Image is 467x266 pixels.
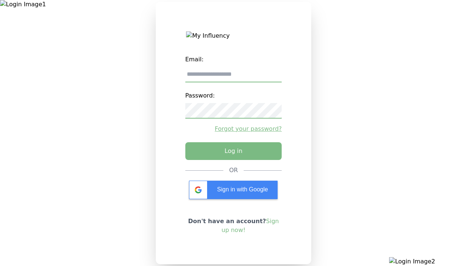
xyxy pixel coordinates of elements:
[189,181,278,199] div: Sign in with Google
[229,166,238,175] div: OR
[389,257,467,266] img: Login Image2
[185,88,282,103] label: Password:
[186,31,281,40] img: My Influency
[185,217,282,235] p: Don't have an account?
[185,125,282,133] a: Forgot your password?
[217,186,268,192] span: Sign in with Google
[185,142,282,160] button: Log in
[185,52,282,67] label: Email:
